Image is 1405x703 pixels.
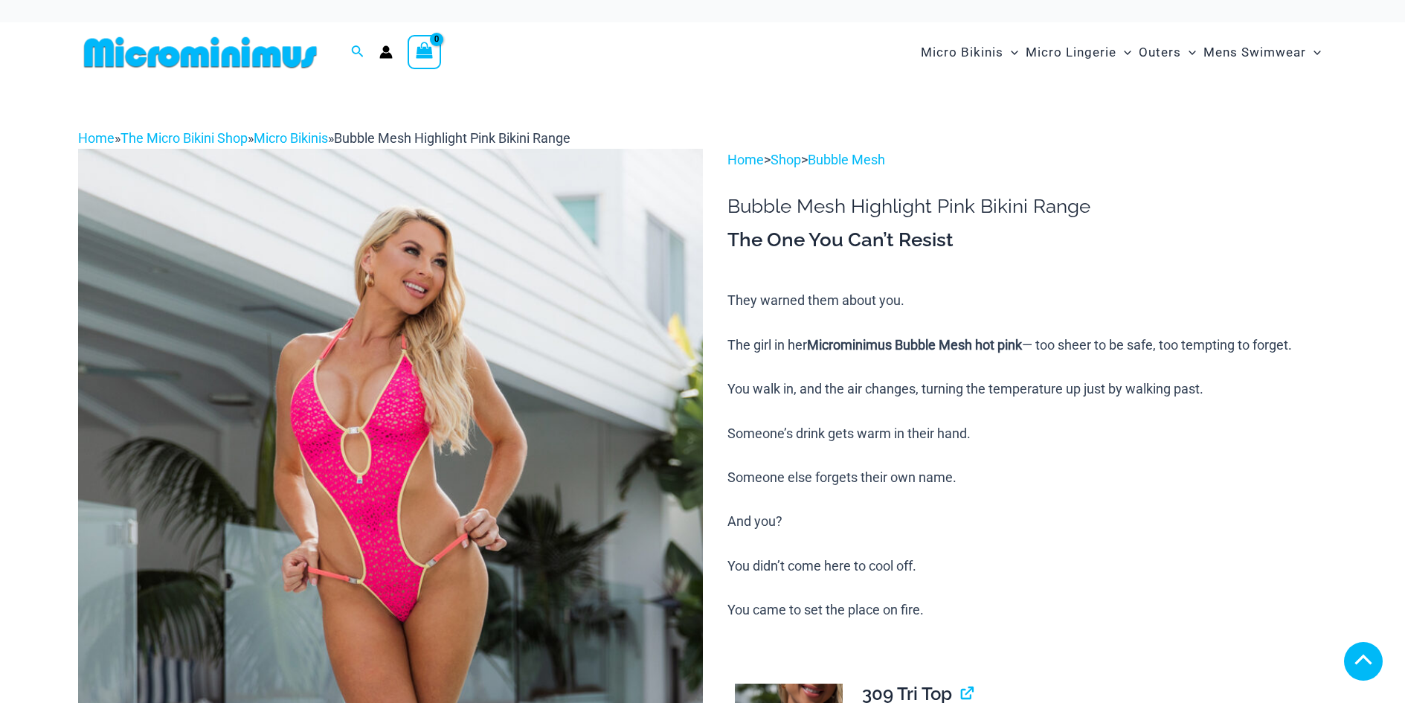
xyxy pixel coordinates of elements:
[1135,30,1200,75] a: OutersMenu ToggleMenu Toggle
[1139,33,1181,71] span: Outers
[351,43,364,62] a: Search icon link
[1181,33,1196,71] span: Menu Toggle
[727,152,764,167] a: Home
[1116,33,1131,71] span: Menu Toggle
[807,337,1022,353] b: Microminimus Bubble Mesh hot pink
[408,35,442,69] a: View Shopping Cart, empty
[915,28,1328,77] nav: Site Navigation
[78,36,323,69] img: MM SHOP LOGO FLAT
[1306,33,1321,71] span: Menu Toggle
[727,149,1327,171] p: > >
[254,130,328,146] a: Micro Bikinis
[727,228,1327,253] h3: The One You Can’t Resist
[921,33,1003,71] span: Micro Bikinis
[1003,33,1018,71] span: Menu Toggle
[379,45,393,59] a: Account icon link
[334,130,570,146] span: Bubble Mesh Highlight Pink Bikini Range
[1026,33,1116,71] span: Micro Lingerie
[78,130,570,146] span: » » »
[917,30,1022,75] a: Micro BikinisMenu ToggleMenu Toggle
[78,130,115,146] a: Home
[727,195,1327,218] h1: Bubble Mesh Highlight Pink Bikini Range
[120,130,248,146] a: The Micro Bikini Shop
[1022,30,1135,75] a: Micro LingerieMenu ToggleMenu Toggle
[771,152,801,167] a: Shop
[727,289,1327,621] p: They warned them about you. The girl in her — too sheer to be safe, too tempting to forget. You w...
[808,152,885,167] a: Bubble Mesh
[1203,33,1306,71] span: Mens Swimwear
[1200,30,1325,75] a: Mens SwimwearMenu ToggleMenu Toggle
